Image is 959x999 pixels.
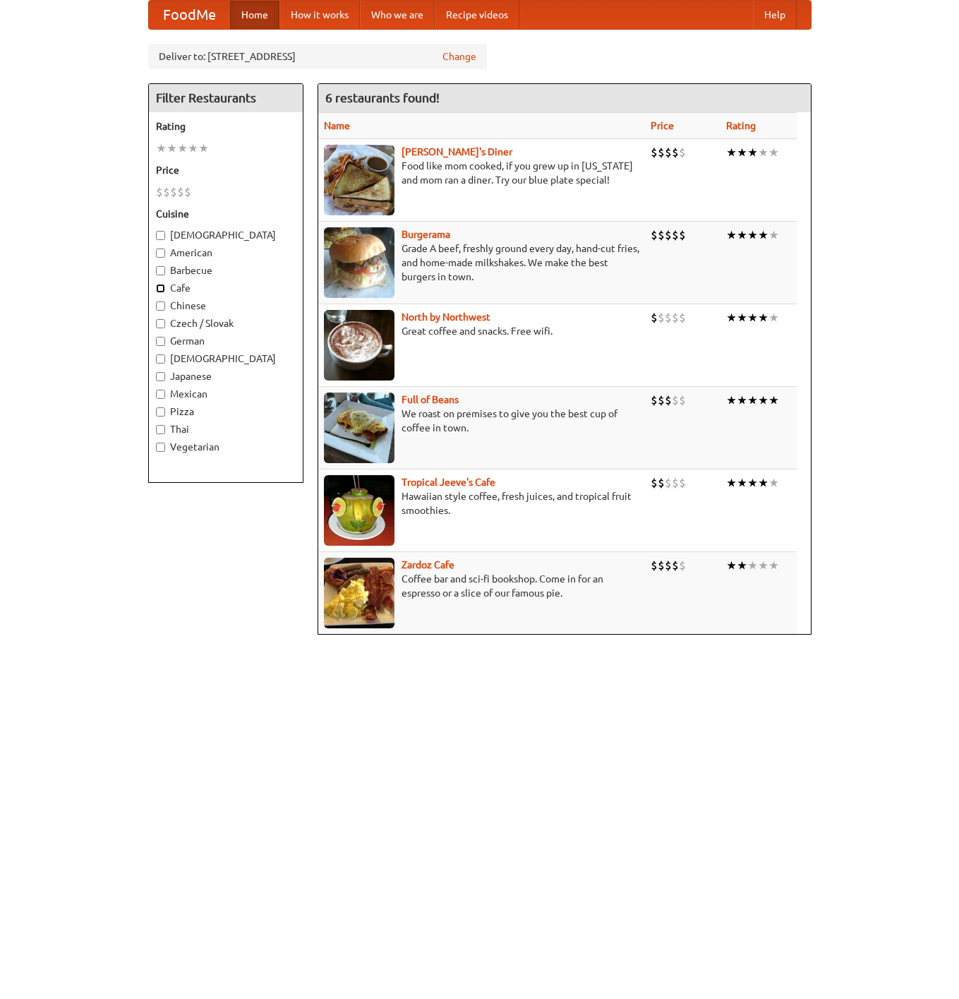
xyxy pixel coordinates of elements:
[665,310,672,325] li: $
[672,475,679,491] li: $
[156,140,167,156] li: ★
[665,227,672,243] li: $
[651,393,658,408] li: $
[156,231,165,240] input: [DEMOGRAPHIC_DATA]
[324,324,639,338] p: Great coffee and snacks. Free wifi.
[737,310,747,325] li: ★
[177,184,184,200] li: $
[156,316,296,330] label: Czech / Slovak
[156,249,165,258] input: American
[737,475,747,491] li: ★
[156,184,163,200] li: $
[324,241,639,284] p: Grade A beef, freshly ground every day, hand-cut fries, and home-made milkshakes. We make the bes...
[726,145,737,160] li: ★
[324,120,350,131] a: Name
[360,1,435,29] a: Who we are
[402,311,490,323] a: North by Northwest
[758,145,768,160] li: ★
[651,475,658,491] li: $
[672,227,679,243] li: $
[156,119,296,133] h5: Rating
[156,425,165,434] input: Thai
[156,352,296,366] label: [DEMOGRAPHIC_DATA]
[679,310,686,325] li: $
[758,227,768,243] li: ★
[188,140,198,156] li: ★
[156,390,165,399] input: Mexican
[167,140,177,156] li: ★
[747,393,758,408] li: ★
[156,440,296,454] label: Vegetarian
[156,228,296,242] label: [DEMOGRAPHIC_DATA]
[156,354,165,364] input: [DEMOGRAPHIC_DATA]
[665,393,672,408] li: $
[198,140,209,156] li: ★
[658,475,665,491] li: $
[768,558,779,573] li: ★
[324,227,394,298] img: burgerama.jpg
[672,310,679,325] li: $
[768,393,779,408] li: ★
[747,558,758,573] li: ★
[149,84,303,112] h4: Filter Restaurants
[737,227,747,243] li: ★
[324,145,394,215] img: sallys.jpg
[156,284,165,293] input: Cafe
[679,145,686,160] li: $
[726,227,737,243] li: ★
[177,140,188,156] li: ★
[753,1,797,29] a: Help
[726,310,737,325] li: ★
[658,145,665,160] li: $
[156,372,165,381] input: Japanese
[156,319,165,328] input: Czech / Slovak
[768,227,779,243] li: ★
[279,1,360,29] a: How it works
[679,393,686,408] li: $
[156,266,165,275] input: Barbecue
[156,301,165,311] input: Chinese
[672,393,679,408] li: $
[726,120,756,131] a: Rating
[737,145,747,160] li: ★
[170,184,177,200] li: $
[324,489,639,518] p: Hawaiian style coffee, fresh juices, and tropical fruit smoothies.
[156,387,296,401] label: Mexican
[324,159,639,187] p: Food like mom cooked, if you grew up in [US_STATE] and mom ran a diner. Try our blue plate special!
[402,477,495,488] a: Tropical Jeeve's Cafe
[737,558,747,573] li: ★
[665,475,672,491] li: $
[325,91,440,104] ng-pluralize: 6 restaurants found!
[156,334,296,348] label: German
[747,145,758,160] li: ★
[747,475,758,491] li: ★
[679,558,686,573] li: $
[402,559,454,570] b: Zardoz Cafe
[658,393,665,408] li: $
[651,558,658,573] li: $
[324,407,639,435] p: We roast on premises to give you the best cup of coffee in town.
[402,394,459,405] a: Full of Beans
[672,558,679,573] li: $
[651,145,658,160] li: $
[747,310,758,325] li: ★
[230,1,279,29] a: Home
[658,558,665,573] li: $
[665,145,672,160] li: $
[156,405,296,419] label: Pizza
[402,229,450,240] a: Burgerama
[156,246,296,260] label: American
[163,184,170,200] li: $
[156,422,296,436] label: Thai
[156,443,165,452] input: Vegetarian
[156,407,165,417] input: Pizza
[402,146,512,157] b: [PERSON_NAME]'s Diner
[726,475,737,491] li: ★
[758,393,768,408] li: ★
[768,145,779,160] li: ★
[651,227,658,243] li: $
[737,393,747,408] li: ★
